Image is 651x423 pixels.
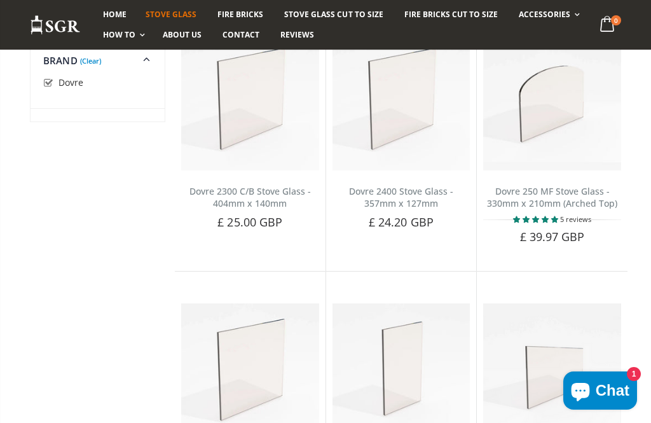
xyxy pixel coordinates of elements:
[103,29,135,40] span: How To
[80,59,101,62] a: (Clear)
[559,371,641,413] inbox-online-store-chat: Shopify online store chat
[93,25,151,45] a: How To
[93,4,136,25] a: Home
[217,9,263,20] span: Fire Bricks
[30,15,81,36] img: Stove Glass Replacement
[181,32,319,170] img: Dovre 2300 C/B stove glass
[513,214,560,224] span: 5.00 stars
[483,32,621,170] img: Dovre 250 MF arched top stove glass
[509,4,586,25] a: Accessories
[595,13,621,38] a: 0
[487,185,617,209] a: Dovre 250 MF Stove Glass - 330mm x 210mm (Arched Top)
[519,9,570,20] span: Accessories
[217,214,282,230] span: £ 25.00 GBP
[404,9,498,20] span: Fire Bricks Cut To Size
[611,15,621,25] span: 0
[520,229,585,244] span: £ 39.97 GBP
[43,54,78,67] span: Brand
[332,32,470,170] img: Dovre 2400 Stove Glass
[136,4,206,25] a: Stove Glass
[213,25,269,45] a: Contact
[58,76,83,88] span: Dovre
[349,185,453,209] a: Dovre 2400 Stove Glass - 357mm x 127mm
[153,25,211,45] a: About us
[103,9,127,20] span: Home
[369,214,434,230] span: £ 24.20 GBP
[284,9,383,20] span: Stove Glass Cut To Size
[271,25,324,45] a: Reviews
[560,214,591,224] span: 5 reviews
[395,4,507,25] a: Fire Bricks Cut To Size
[275,4,392,25] a: Stove Glass Cut To Size
[208,4,273,25] a: Fire Bricks
[189,185,311,209] a: Dovre 2300 C/B Stove Glass - 404mm x 140mm
[223,29,259,40] span: Contact
[146,9,196,20] span: Stove Glass
[163,29,202,40] span: About us
[280,29,314,40] span: Reviews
